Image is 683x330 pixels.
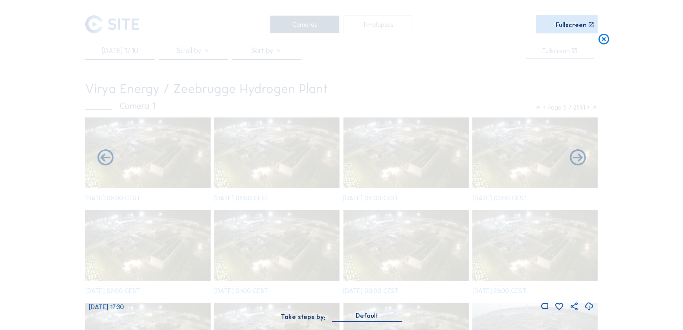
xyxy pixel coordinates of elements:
[332,312,402,321] div: Default
[281,313,325,320] div: Take steps by:
[89,303,124,311] span: [DATE] 17:30
[568,148,588,168] i: Back
[96,148,115,168] i: Forward
[556,22,587,28] div: Fullscreen
[356,312,378,319] div: Default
